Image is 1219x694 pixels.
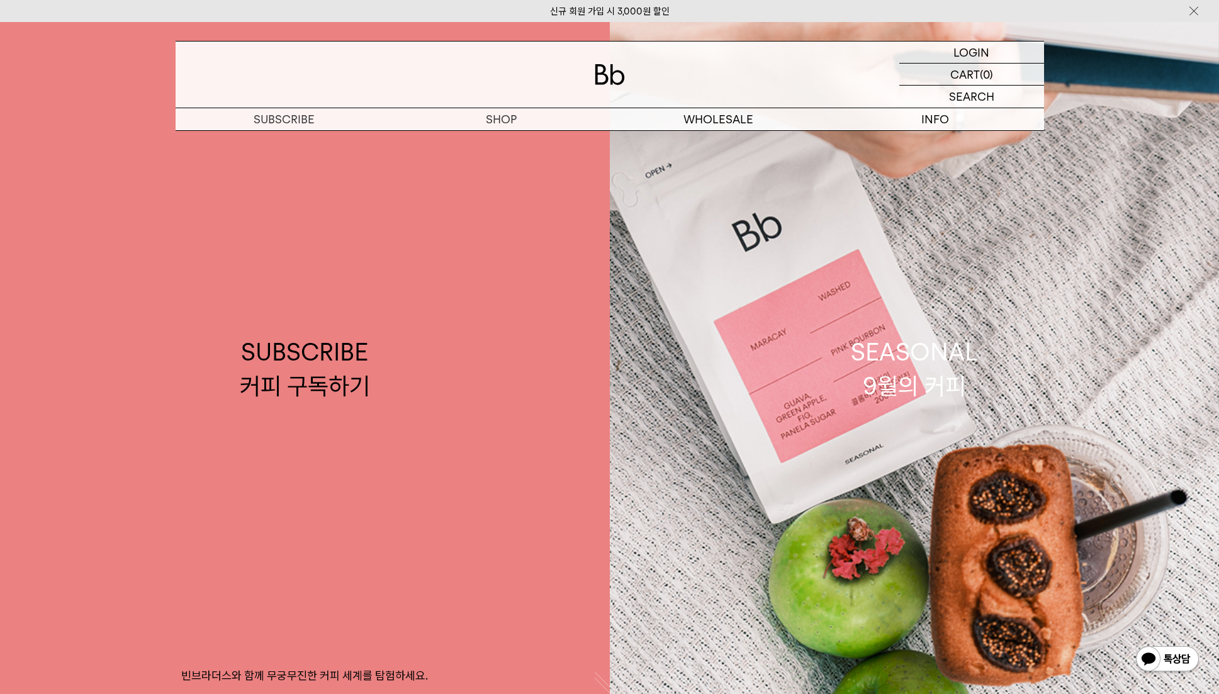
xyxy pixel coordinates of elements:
img: 로고 [595,64,625,85]
div: SUBSCRIBE 커피 구독하기 [240,335,370,402]
p: SEARCH [949,86,994,108]
a: LOGIN [899,42,1044,64]
p: INFO [827,108,1044,130]
p: (0) [980,64,993,85]
a: 신규 회원 가입 시 3,000원 할인 [550,6,670,17]
p: WHOLESALE [610,108,827,130]
p: LOGIN [953,42,989,63]
a: SHOP [393,108,610,130]
img: 카카오톡 채널 1:1 채팅 버튼 [1135,645,1200,675]
a: SUBSCRIBE [176,108,393,130]
a: CART (0) [899,64,1044,86]
div: SEASONAL 9월의 커피 [851,335,978,402]
p: CART [950,64,980,85]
